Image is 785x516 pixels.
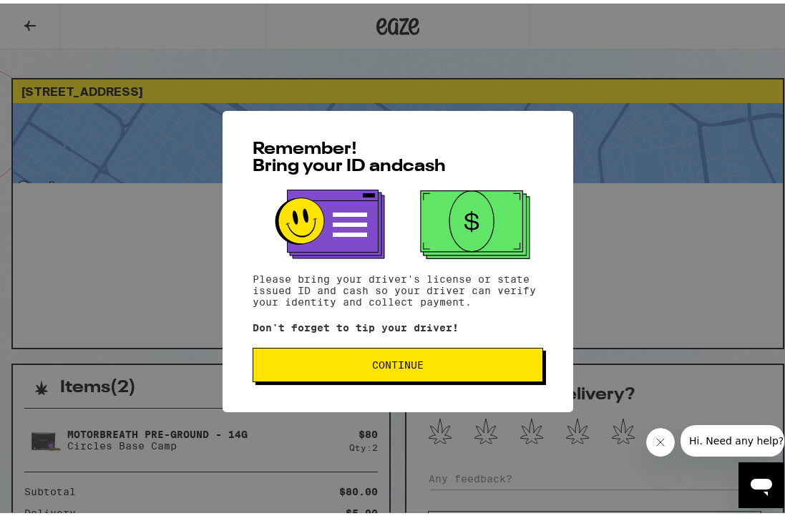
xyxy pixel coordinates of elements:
iframe: Button to launch messaging window [738,459,784,505]
iframe: Message from company [681,422,784,453]
button: Continue [253,344,543,379]
iframe: Close message [646,424,675,453]
p: Please bring your driver's license or state issued ID and cash so your driver can verify your ide... [253,270,543,304]
span: Remember! Bring your ID and cash [253,137,446,172]
p: Don't forget to tip your driver! [253,318,543,330]
span: Continue [372,356,424,366]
